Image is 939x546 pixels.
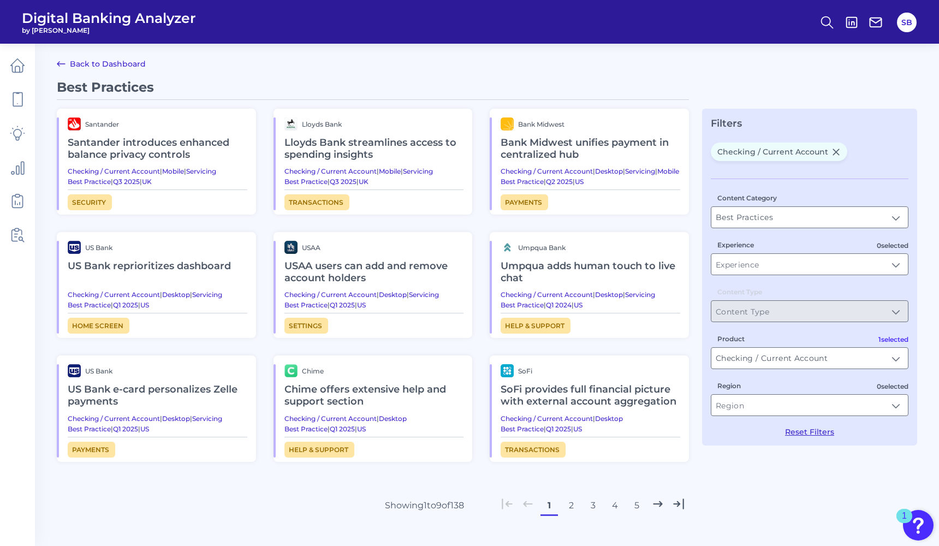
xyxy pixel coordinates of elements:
span: | [655,167,657,175]
span: | [138,301,140,309]
a: Checking / Current Account [68,414,160,423]
span: | [593,167,595,175]
span: SoFi [518,367,532,375]
span: | [138,425,140,433]
a: Best Practice [501,425,544,433]
a: Q1 2024 [546,301,572,309]
a: Best Practice [284,177,328,186]
span: Security [68,194,112,210]
img: brand logo [284,117,298,130]
a: Help & Support [284,442,354,458]
span: | [328,177,330,186]
span: | [623,167,625,175]
a: Q2 2025 [546,177,573,186]
label: Experience [717,241,754,249]
span: | [111,301,113,309]
span: | [111,425,113,433]
a: Servicing [192,290,222,299]
a: Mobile [379,167,401,175]
span: | [190,290,192,299]
a: Mobile [162,167,184,175]
button: 3 [584,497,602,514]
a: Best Practice [68,177,111,186]
a: US [357,425,366,433]
a: Mobile [657,167,679,175]
a: Servicing [409,290,439,299]
span: | [377,167,379,175]
span: | [573,177,575,186]
span: USAA [302,244,320,252]
img: brand logo [68,364,81,377]
input: Content Type [711,301,908,322]
span: by [PERSON_NAME] [22,26,196,34]
span: | [355,301,357,309]
span: | [544,177,546,186]
span: | [593,290,595,299]
div: Showing 1 to 9 of 138 [385,500,464,511]
span: Transactions [284,194,349,210]
a: Desktop [162,290,190,299]
span: | [544,301,546,309]
a: Settings [284,318,328,334]
a: brand logoUSAA [284,241,464,254]
a: Q3 2025 [330,177,356,186]
span: US Bank [85,367,112,375]
a: Best Practice [68,425,111,433]
a: Desktop [595,414,623,423]
a: Desktop [379,290,407,299]
img: brand logo [501,117,514,130]
a: Transactions [501,442,566,458]
img: brand logo [501,241,514,254]
a: Desktop [162,414,190,423]
a: Payments [68,442,115,458]
a: Servicing [403,167,433,175]
a: Desktop [595,167,623,175]
input: Region [711,395,908,416]
div: 1 [902,516,907,530]
input: Experience [711,254,908,275]
span: Filters [711,117,742,129]
label: Region [717,382,741,390]
a: Home Screen [68,318,129,334]
span: | [140,177,142,186]
span: Best Practices [57,79,154,95]
h2: Umpqua adds human touch to live chat [501,254,680,290]
span: | [184,167,186,175]
span: | [160,414,162,423]
img: brand logo [501,364,514,377]
button: Reset Filters [785,427,834,437]
img: brand logo [284,241,298,254]
span: Lloyds Bank [302,120,342,128]
span: | [623,290,625,299]
a: US [573,425,582,433]
span: | [544,425,546,433]
a: brand logoBank Midwest [501,117,680,130]
span: | [190,414,192,423]
a: Checking / Current Account [284,167,377,175]
span: | [328,425,330,433]
a: US [140,425,149,433]
label: Content Category [717,194,777,202]
a: Best Practice [501,177,544,186]
span: Help & Support [501,318,570,334]
h2: US Bank e-card personalizes Zelle payments [68,377,247,414]
a: Best Practice [501,301,544,309]
span: | [356,177,359,186]
a: Q1 2025 [113,425,138,433]
a: US [574,301,583,309]
span: | [160,290,162,299]
a: Payments [501,194,548,210]
a: brand logoChime [284,364,464,377]
label: Product [717,335,745,343]
button: 1 [540,497,558,514]
span: US Bank [85,244,112,252]
a: US [357,301,366,309]
a: Checking / Current Account [68,167,160,175]
span: | [401,167,403,175]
